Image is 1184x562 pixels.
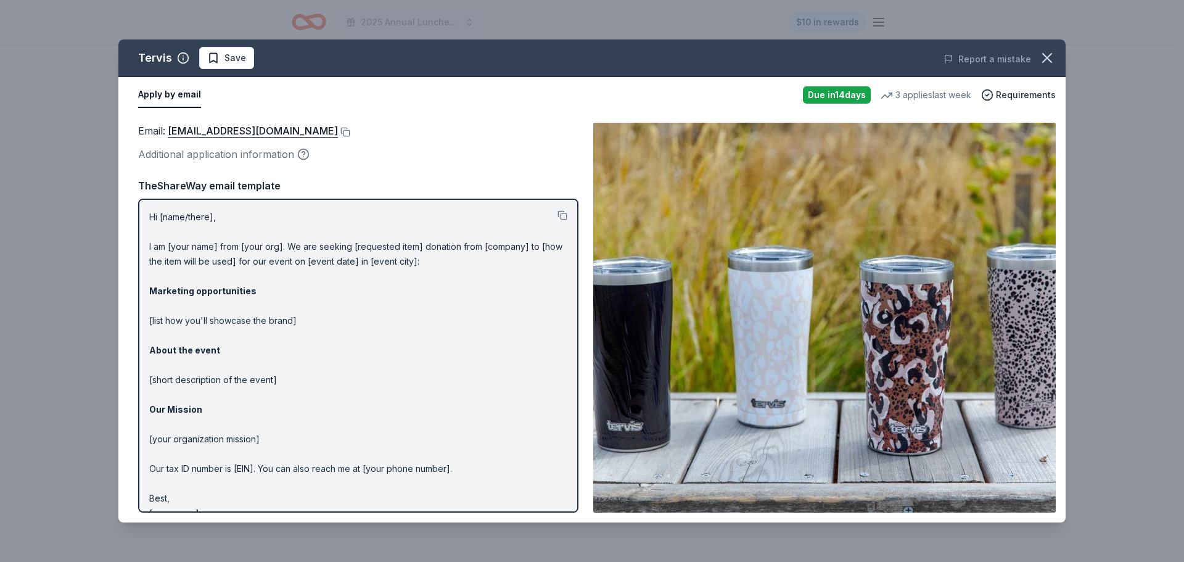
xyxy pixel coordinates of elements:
div: TheShareWay email template [138,178,578,194]
div: 3 applies last week [881,88,971,102]
button: Save [199,47,254,69]
span: Email : [138,125,338,137]
div: Due in 14 days [803,86,871,104]
div: Tervis [138,48,172,68]
button: Apply by email [138,82,201,108]
p: Hi [name/there], I am [your name] from [your org]. We are seeking [requested item] donation from ... [149,210,567,521]
span: Requirements [996,88,1056,102]
a: [EMAIL_ADDRESS][DOMAIN_NAME] [168,123,338,139]
div: Additional application information [138,146,578,162]
strong: About the event [149,345,220,355]
button: Requirements [981,88,1056,102]
button: Report a mistake [943,52,1031,67]
strong: Marketing opportunities [149,286,257,296]
img: Image for Tervis [593,123,1056,513]
strong: Our Mission [149,404,202,415]
span: Save [224,51,246,65]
